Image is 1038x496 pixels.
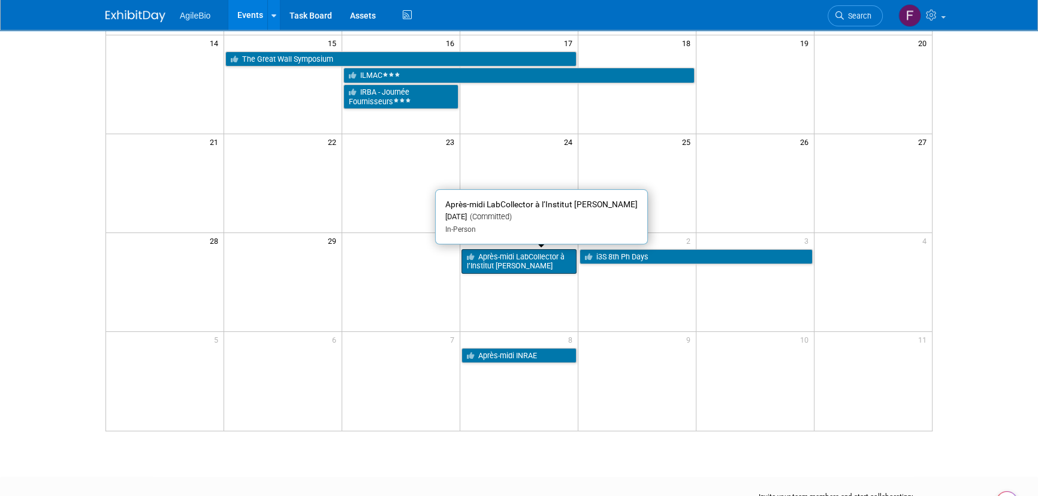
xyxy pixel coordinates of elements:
span: (Committed) [467,212,512,221]
span: 19 [799,35,814,50]
span: 25 [681,134,696,149]
span: 11 [917,332,932,347]
span: 6 [331,332,342,347]
a: Search [828,5,883,26]
span: 14 [209,35,224,50]
span: In-Person [445,225,476,234]
a: i3S 8th Ph Days [580,249,813,265]
img: Fouad Batel [898,4,921,27]
span: 21 [209,134,224,149]
span: Search [844,11,871,20]
span: 3 [803,233,814,248]
a: Après-midi INRAE [461,348,577,364]
span: 18 [681,35,696,50]
span: Après-midi LabCollector à l’Institut [PERSON_NAME] [445,199,638,209]
span: 7 [449,332,460,347]
span: 22 [327,134,342,149]
a: Après-midi LabCollector à l’Institut [PERSON_NAME] [461,249,577,274]
span: 9 [685,332,696,347]
span: 8 [567,332,578,347]
span: 20 [917,35,932,50]
span: 27 [917,134,932,149]
span: 28 [209,233,224,248]
span: AgileBio [180,11,210,20]
img: ExhibitDay [105,10,165,22]
a: The Great Wall Symposium [225,52,577,67]
span: 16 [445,35,460,50]
span: 17 [563,35,578,50]
span: 23 [445,134,460,149]
span: 10 [799,332,814,347]
span: 24 [563,134,578,149]
a: IRBA - Journée Fournisseurs [343,84,458,109]
div: [DATE] [445,212,638,222]
span: 15 [327,35,342,50]
span: 4 [921,233,932,248]
span: 5 [213,332,224,347]
span: 2 [685,233,696,248]
span: 29 [327,233,342,248]
a: ILMAC [343,68,695,83]
span: 26 [799,134,814,149]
